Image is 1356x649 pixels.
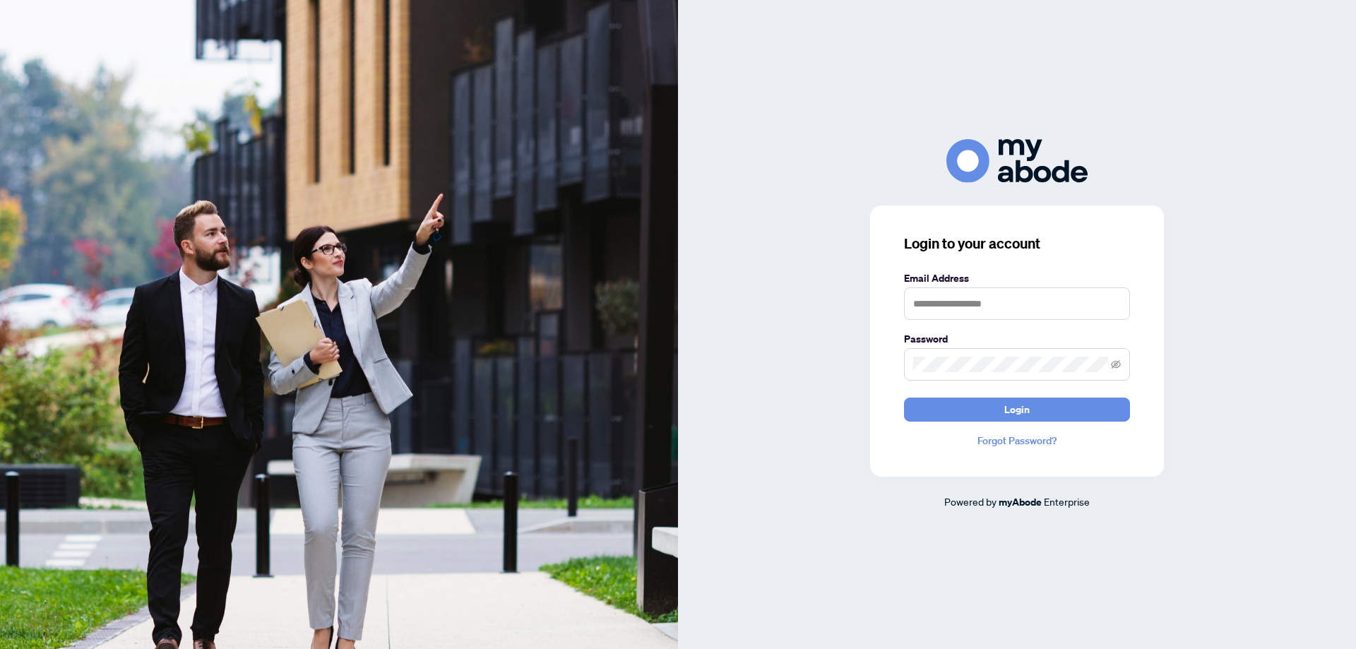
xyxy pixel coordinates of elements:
[904,331,1130,347] label: Password
[944,495,997,508] span: Powered by
[946,139,1088,182] img: ma-logo
[1044,495,1090,508] span: Enterprise
[904,433,1130,448] a: Forgot Password?
[999,494,1042,510] a: myAbode
[904,234,1130,254] h3: Login to your account
[904,398,1130,422] button: Login
[1111,359,1121,369] span: eye-invisible
[1004,398,1030,421] span: Login
[904,270,1130,286] label: Email Address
